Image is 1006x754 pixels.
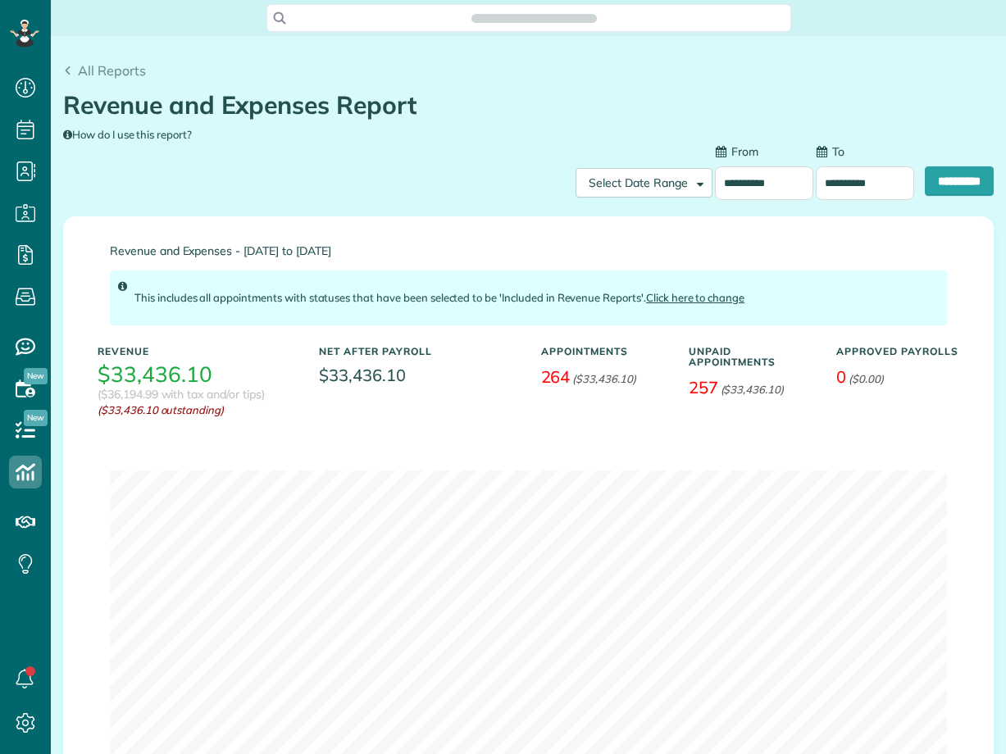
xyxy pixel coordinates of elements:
h5: Revenue [98,346,294,357]
a: All Reports [63,61,146,80]
h5: Unpaid Appointments [689,346,812,367]
h3: ($36,194.99 with tax and/or tips) [98,388,265,401]
span: Search ZenMaid… [488,10,580,26]
span: 0 [836,366,846,387]
span: 264 [541,366,571,387]
h1: Revenue and Expenses Report [63,92,981,119]
span: New [24,368,48,384]
h5: Approved Payrolls [836,346,959,357]
button: Select Date Range [576,168,712,198]
label: From [715,143,758,160]
span: This includes all appointments with statuses that have been selected to be 'Included in Revenue R... [134,291,744,304]
label: To [816,143,844,160]
em: ($33,436.10) [572,372,636,385]
a: Click here to change [646,291,744,304]
a: How do I use this report? [63,128,192,141]
h5: Appointments [541,346,664,357]
span: 257 [689,377,718,397]
span: $33,436.10 [319,363,516,387]
span: Select Date Range [589,175,688,190]
span: Revenue and Expenses - [DATE] to [DATE] [110,245,947,257]
h3: $33,436.10 [98,363,212,387]
span: New [24,410,48,426]
em: ($0.00) [849,372,884,385]
em: ($33,436.10) [721,383,785,396]
span: All Reports [78,62,146,79]
h5: Net After Payroll [319,346,432,357]
em: ($33,436.10 outstanding) [98,402,294,418]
